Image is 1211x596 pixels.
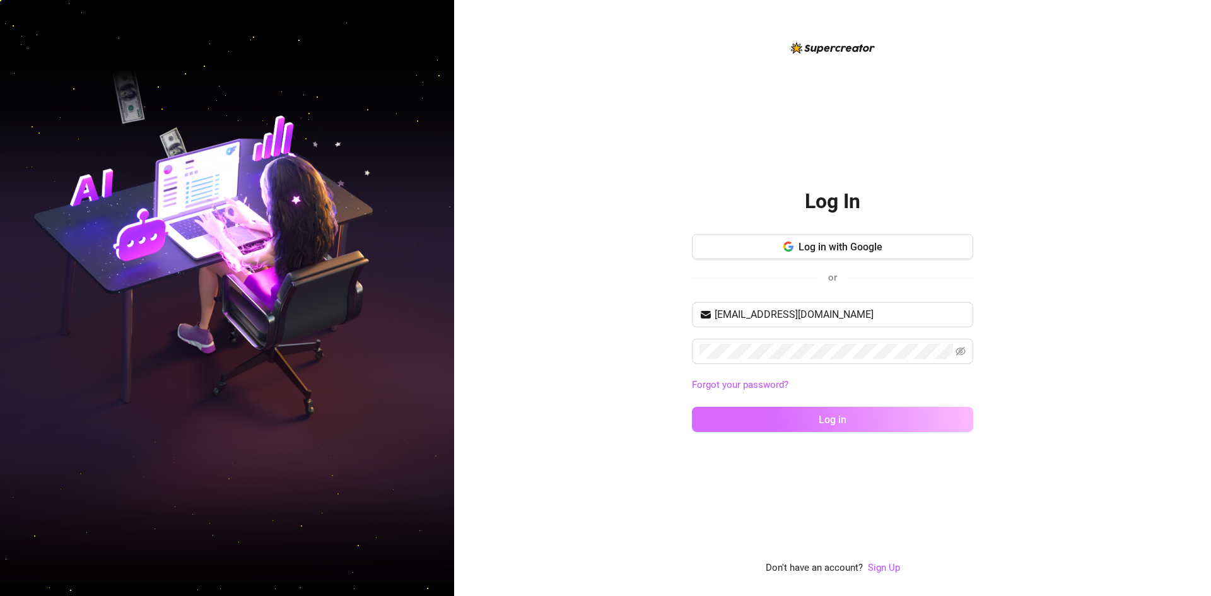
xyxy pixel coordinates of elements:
button: Log in [692,407,973,432]
span: eye-invisible [956,346,966,356]
span: Log in [819,414,846,426]
a: Sign Up [868,562,900,573]
a: Forgot your password? [692,378,973,393]
span: Don't have an account? [766,561,863,576]
a: Forgot your password? [692,379,788,390]
input: Your email [715,307,966,322]
span: Log in with Google [799,241,882,253]
img: logo-BBDzfeDw.svg [791,42,875,54]
h2: Log In [805,189,860,214]
button: Log in with Google [692,234,973,259]
span: or [828,272,837,283]
a: Sign Up [868,561,900,576]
